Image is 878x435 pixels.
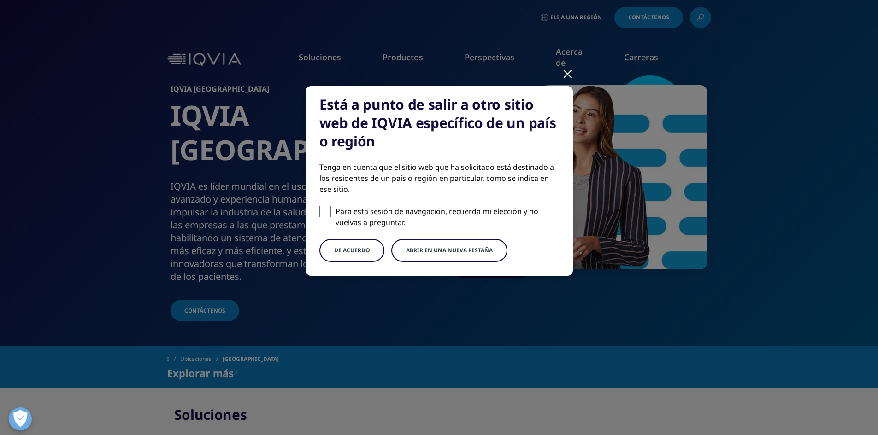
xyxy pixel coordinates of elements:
[319,239,384,262] button: DE ACUERDO
[391,239,507,262] button: Abrir en una nueva pestaña
[334,246,370,254] font: DE ACUERDO
[9,407,32,430] button: Abrir preferencias
[336,206,538,227] font: Para esta sesión de navegación, recuerda mi elección y no vuelvas a preguntar.
[319,162,554,194] font: Tenga en cuenta que el sitio web que ha solicitado está destinado a los residentes de un país o r...
[406,246,493,254] font: Abrir en una nueva pestaña
[319,95,556,151] font: Está a punto de salir a otro sitio web de IQVIA específico de un país o región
